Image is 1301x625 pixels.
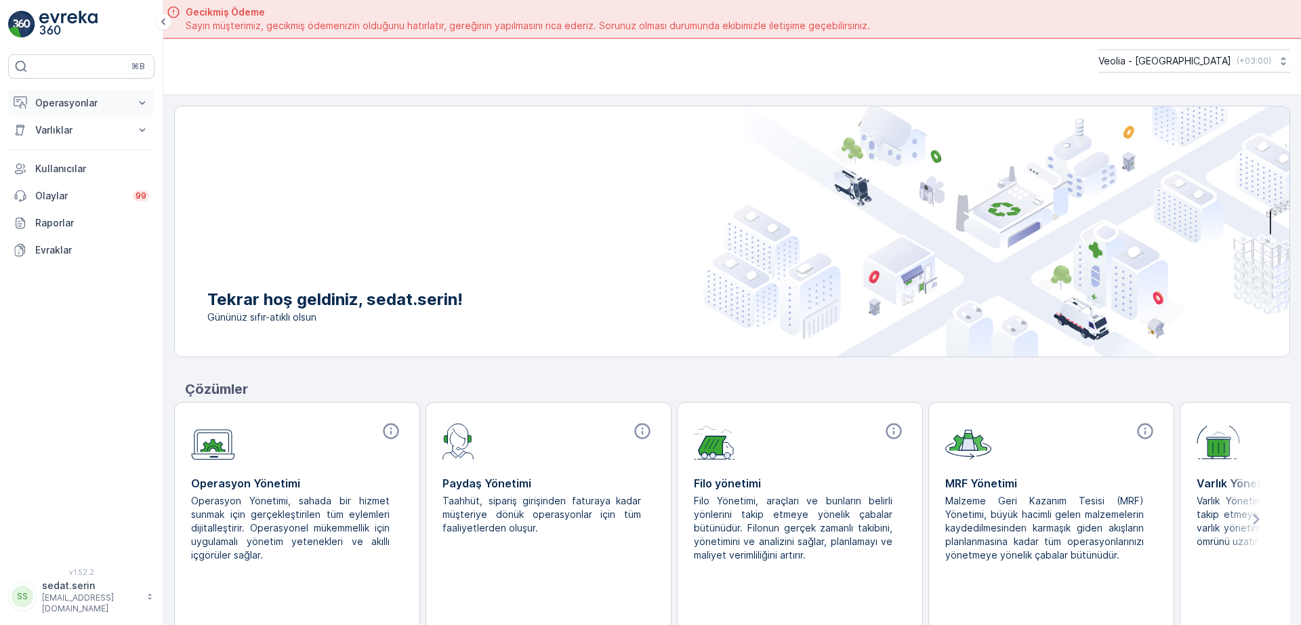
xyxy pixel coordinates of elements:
[186,5,870,19] span: Gecikmiş Ödeme
[8,579,154,614] button: SSsedat.serin[EMAIL_ADDRESS][DOMAIN_NAME]
[136,190,146,201] p: 99
[42,592,140,614] p: [EMAIL_ADDRESS][DOMAIN_NAME]
[8,89,154,117] button: Operasyonlar
[35,123,127,137] p: Varlıklar
[191,475,403,491] p: Operasyon Yönetimi
[8,209,154,237] a: Raporlar
[1197,422,1240,460] img: module-icon
[35,243,149,257] p: Evraklar
[945,475,1157,491] p: MRF Yönetimi
[191,494,392,562] p: Operasyon Yönetimi, sahada bir hizmet sunmak için gerçekleştirilen tüm eylemleri dijitalleştirir....
[694,475,906,491] p: Filo yönetimi
[442,422,474,460] img: module-icon
[42,579,140,592] p: sedat.serin
[442,475,655,491] p: Paydaş Yönetimi
[1098,49,1290,73] button: Veolia - [GEOGRAPHIC_DATA](+03:00)
[8,237,154,264] a: Evraklar
[8,117,154,144] button: Varlıklar
[1098,54,1231,68] p: Veolia - [GEOGRAPHIC_DATA]
[207,289,463,310] p: Tekrar hoş geldiniz, sedat.serin!
[35,162,149,176] p: Kullanıcılar
[35,96,127,110] p: Operasyonlar
[703,106,1289,357] img: city illustration
[8,182,154,209] a: Olaylar99
[12,586,33,607] div: SS
[8,568,154,576] span: v 1.52.2
[191,422,235,460] img: module-icon
[186,19,870,33] span: Sayın müşterimiz, gecikmiş ödemenizin olduğunu hatırlatır, gereğinin yapılmasını rica ederiz. Sor...
[8,155,154,182] a: Kullanıcılar
[945,422,991,460] img: module-icon
[39,11,98,38] img: logo_light-DOdMpM7g.png
[185,379,1290,399] p: Çözümler
[442,494,644,535] p: Taahhüt, sipariş girişinden faturaya kadar müşteriye dönük operasyonlar için tüm faaliyetlerden o...
[1237,56,1271,66] p: ( +03:00 )
[35,189,125,203] p: Olaylar
[945,494,1147,562] p: Malzeme Geri Kazanım Tesisi (MRF) Yönetimi, büyük hacimli gelen malzemelerin kaydedilmesinden kar...
[694,494,895,562] p: Filo Yönetimi, araçları ve bunların belirli yönlerini takip etmeye yönelik çabalar bütünüdür. Fil...
[8,11,35,38] img: logo
[694,422,735,460] img: module-icon
[35,216,149,230] p: Raporlar
[207,310,463,324] span: Gününüz sıfır-atıklı olsun
[131,61,145,72] p: ⌘B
